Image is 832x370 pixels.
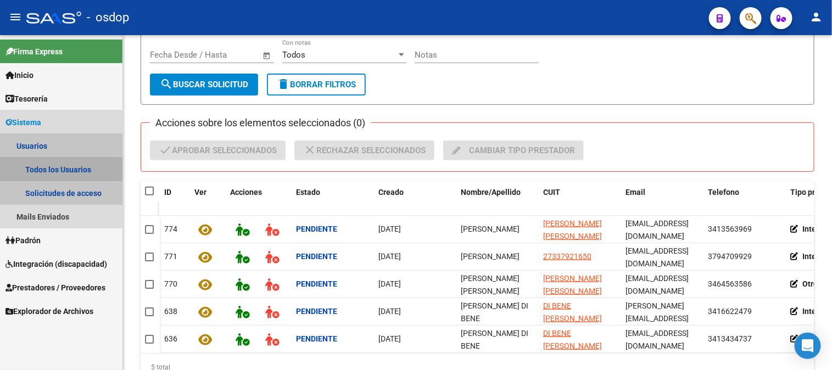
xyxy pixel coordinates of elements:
[708,307,752,316] span: 3416622479
[296,334,337,343] strong: Pendiente
[803,279,822,288] strong: Otros
[708,279,752,288] span: 3464563586
[164,188,171,197] span: ID
[159,143,172,156] mat-icon: check
[150,141,286,160] button: Aprobar seleccionados
[267,74,366,96] button: Borrar Filtros
[9,10,22,24] mat-icon: menu
[5,69,33,81] span: Inicio
[230,188,262,197] span: Acciones
[160,77,173,91] mat-icon: search
[277,80,356,89] span: Borrar Filtros
[461,188,521,197] span: Nombre/Apellido
[378,188,404,197] span: Creado
[303,141,426,160] span: Rechazar seleccionados
[461,329,528,350] span: Sabrina Anabel DI BENE
[795,333,821,359] div: Open Intercom Messenger
[626,246,689,268] span: nasif2165@gmail.com
[810,10,823,24] mat-icon: person
[5,258,107,270] span: Integración (discapacidad)
[708,188,739,197] span: Telefono
[303,143,316,156] mat-icon: close
[190,181,226,217] datatable-header-cell: Ver
[708,225,752,233] span: 3413563969
[164,279,177,288] span: 770
[621,181,703,217] datatable-header-cell: Email
[456,181,539,217] datatable-header-cell: Nombre/Apellido
[5,305,93,317] span: Explorador de Archivos
[626,219,689,240] span: psicologacamilaramirez@gmail.com
[378,279,401,288] span: [DATE]
[296,225,337,233] strong: Pendiente
[626,274,689,295] span: sofiscaglione@gmail.com
[294,141,434,160] button: Rechazar seleccionados
[164,334,177,343] span: 636
[296,279,337,288] strong: Pendiente
[461,301,528,323] span: Sabrina Anabel DI BENE
[296,307,337,316] strong: Pendiente
[708,334,752,343] span: 3413434737
[150,115,371,131] h3: Acciones sobre los elementos seleccionados (0)
[282,50,305,60] span: Todos
[543,252,591,261] span: 27337921650
[708,252,752,261] span: 3794709929
[159,141,277,160] span: Aprobar seleccionados
[626,329,689,350] span: trasladossanjose@gmail.com
[543,301,602,323] span: DI BENE [PERSON_NAME]
[378,252,401,261] span: [DATE]
[374,181,456,217] datatable-header-cell: Creado
[204,50,258,60] input: Fecha fin
[5,234,41,246] span: Padrón
[194,188,206,197] span: Ver
[164,252,177,261] span: 771
[5,116,41,128] span: Sistema
[461,225,520,233] span: ramirez camila
[461,252,520,261] span: Gabriela Nasif
[543,219,602,240] span: [PERSON_NAME] [PERSON_NAME]
[160,80,248,89] span: Buscar solicitud
[261,49,273,62] button: Open calendar
[150,50,194,60] input: Fecha inicio
[164,307,177,316] span: 638
[543,329,602,350] span: DI BENE [PERSON_NAME]
[5,46,63,58] span: Firma Express
[626,301,689,347] span: bogado.claudio@gmail.com
[87,5,129,30] span: - osdop
[150,74,258,96] button: Buscar solicitud
[5,282,105,294] span: Prestadores / Proveedores
[543,274,602,295] span: [PERSON_NAME] [PERSON_NAME]
[443,141,584,160] button: Cambiar tipo prestador
[543,188,560,197] span: CUIT
[378,307,401,316] span: [DATE]
[226,181,292,217] datatable-header-cell: Acciones
[378,225,401,233] span: [DATE]
[296,188,320,197] span: Estado
[703,181,786,217] datatable-header-cell: Telefono
[164,225,177,233] span: 774
[452,141,575,160] span: Cambiar tipo prestador
[160,181,190,217] datatable-header-cell: ID
[378,334,401,343] span: [DATE]
[5,93,48,105] span: Tesorería
[296,252,337,261] strong: Pendiente
[277,77,290,91] mat-icon: delete
[539,181,621,217] datatable-header-cell: CUIT
[626,188,645,197] span: Email
[461,274,520,295] span: scaglione sofia belen
[292,181,374,217] datatable-header-cell: Estado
